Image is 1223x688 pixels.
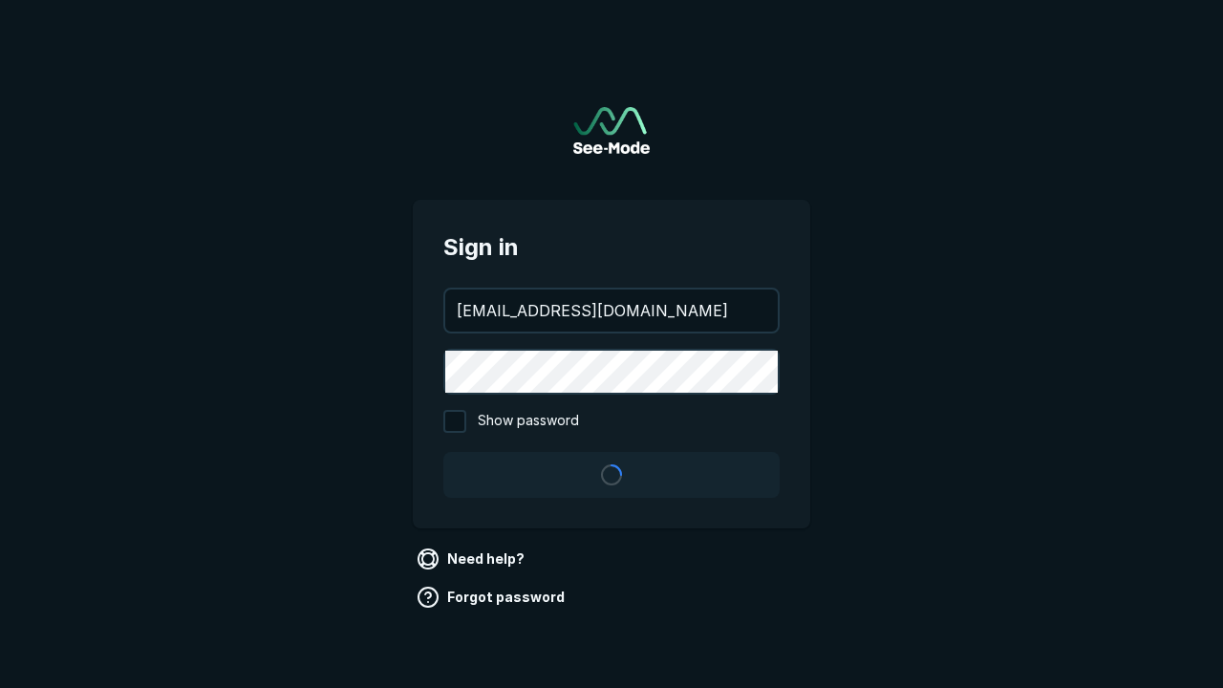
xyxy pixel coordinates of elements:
a: Forgot password [413,582,572,613]
img: See-Mode Logo [573,107,650,154]
a: Need help? [413,544,532,574]
span: Show password [478,410,579,433]
a: Go to sign in [573,107,650,154]
input: your@email.com [445,290,778,332]
span: Sign in [443,230,780,265]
